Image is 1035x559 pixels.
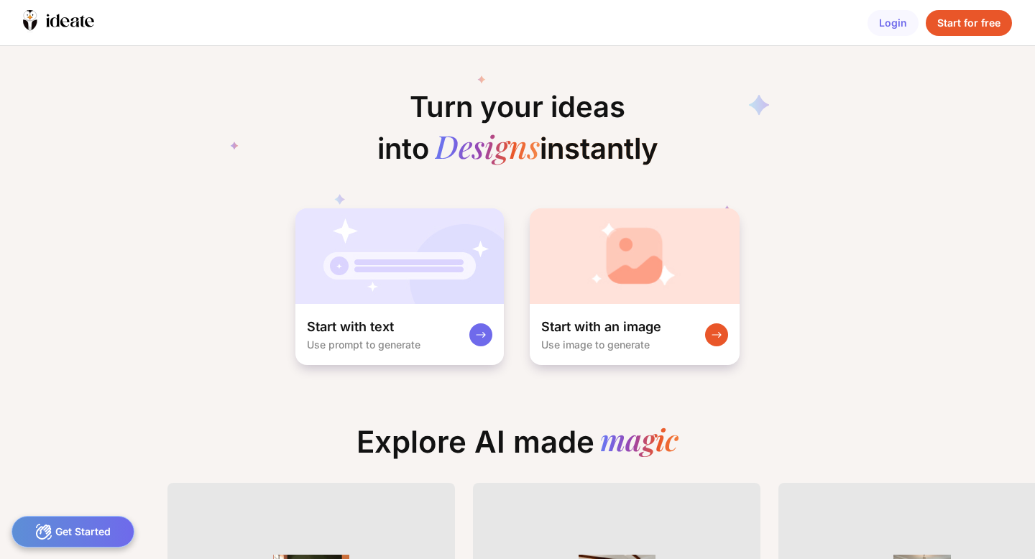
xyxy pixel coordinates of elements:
img: startWithTextCardBg.jpg [295,208,504,304]
div: Get Started [11,516,134,548]
div: Use prompt to generate [307,338,420,351]
div: Use image to generate [541,338,650,351]
div: Start for free [926,10,1012,36]
div: Login [868,10,919,36]
div: Explore AI made [345,424,690,471]
img: startWithImageCardBg.jpg [530,208,740,304]
div: Start with an image [541,318,661,336]
div: Start with text [307,318,394,336]
div: magic [600,424,678,460]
